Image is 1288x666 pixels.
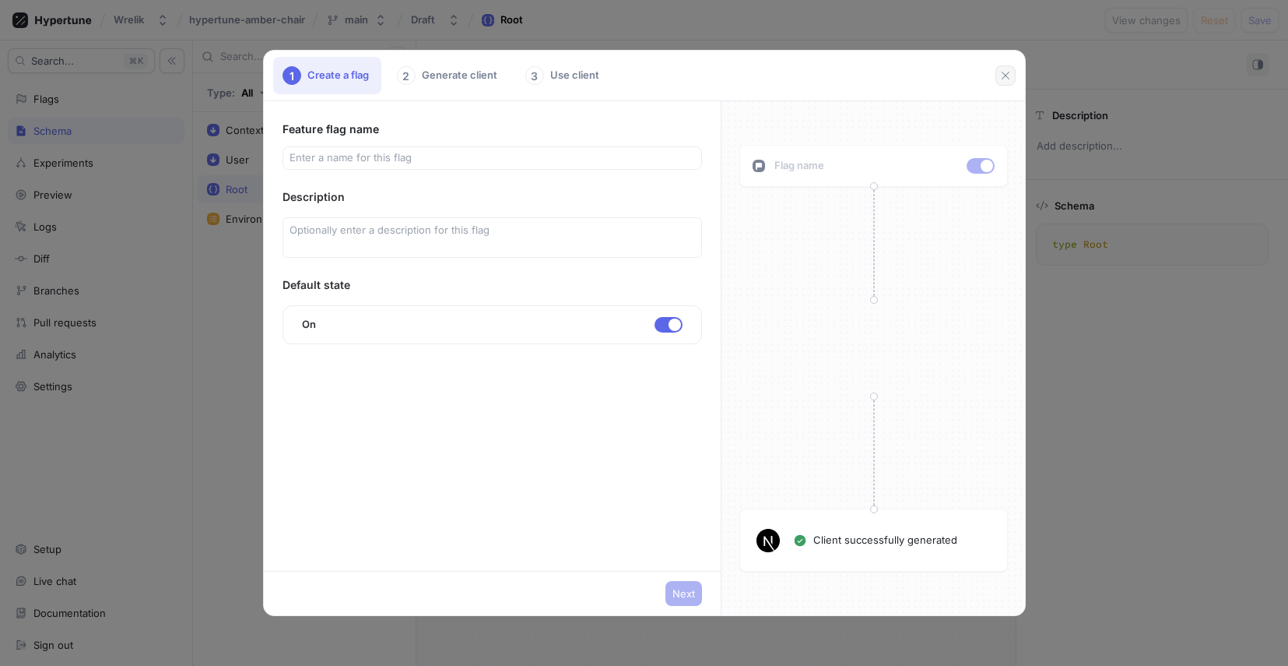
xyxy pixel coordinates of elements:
[283,120,702,139] div: Feature flag name
[665,581,702,606] button: Next
[273,57,381,94] div: Create a flag
[525,66,544,85] div: 3
[397,66,416,85] div: 2
[283,277,702,293] div: Default state
[672,589,695,598] span: Next
[516,57,612,94] div: Use client
[302,317,318,333] p: On
[283,66,301,85] div: 1
[388,57,510,94] div: Generate client
[290,150,695,166] input: Enter a name for this flag
[813,533,957,548] p: Client successfully generated
[756,529,780,552] img: Next Logo
[283,189,702,205] div: Description
[774,158,824,174] p: Flag name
